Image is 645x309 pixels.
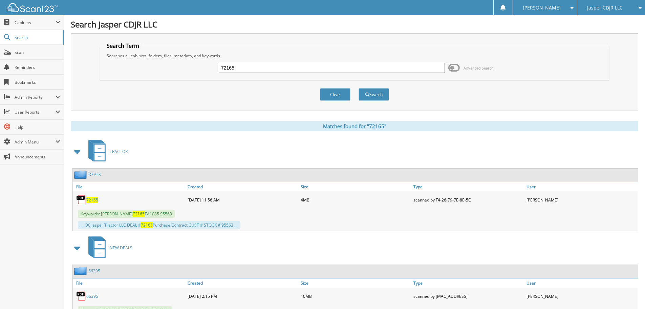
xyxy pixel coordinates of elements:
[412,289,525,303] div: scanned by [MAC_ADDRESS]
[15,79,60,85] span: Bookmarks
[86,293,98,299] a: 66395
[7,3,58,12] img: scan123-logo-white.svg
[86,197,98,203] a: 72165
[15,94,56,100] span: Admin Reports
[412,278,525,288] a: Type
[73,182,186,191] a: File
[88,172,101,177] a: DEALS
[76,291,86,301] img: PDF.png
[74,170,88,179] img: folder2.png
[523,6,561,10] span: [PERSON_NAME]
[15,139,56,145] span: Admin Menu
[525,193,638,207] div: [PERSON_NAME]
[103,42,143,50] legend: Search Term
[103,53,606,59] div: Searches all cabinets, folders, files, metadata, and keywords
[76,195,86,205] img: PDF.png
[299,182,412,191] a: Size
[186,278,299,288] a: Created
[15,124,60,130] span: Help
[141,222,153,228] span: 72165
[15,154,60,160] span: Announcements
[525,278,638,288] a: User
[88,268,100,274] a: 66395
[412,182,525,191] a: Type
[186,289,299,303] div: [DATE] 2:15 PM
[15,35,59,40] span: Search
[186,193,299,207] div: [DATE] 11:56 AM
[15,50,60,55] span: Scan
[73,278,186,288] a: File
[525,182,638,191] a: User
[110,149,128,154] span: TRACTOR
[525,289,638,303] div: [PERSON_NAME]
[74,267,88,275] img: folder2.png
[15,109,56,115] span: User Reports
[299,278,412,288] a: Size
[15,20,56,25] span: Cabinets
[15,64,60,70] span: Reminders
[84,138,128,165] a: TRACTOR
[359,88,389,101] button: Search
[78,210,175,218] span: Keywords: [PERSON_NAME] TA1085 95563
[71,19,638,30] h1: Search Jasper CDJR LLC
[133,211,145,217] span: 72165
[412,193,525,207] div: scanned by F4-26-79-7E-8E-5C
[299,193,412,207] div: 4MB
[611,276,645,309] iframe: Chat Widget
[110,245,132,251] span: NEW DEALS
[587,6,623,10] span: Jasper CDJR LLC
[84,234,132,261] a: NEW DEALS
[299,289,412,303] div: 10MB
[320,88,350,101] button: Clear
[186,182,299,191] a: Created
[71,121,638,131] div: Matches found for "72165"
[464,65,494,71] span: Advanced Search
[78,221,240,229] div: ... .00 Jasper Tractor LLC DEAL # Purchase Contract CUST # STOCK # 95563 ...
